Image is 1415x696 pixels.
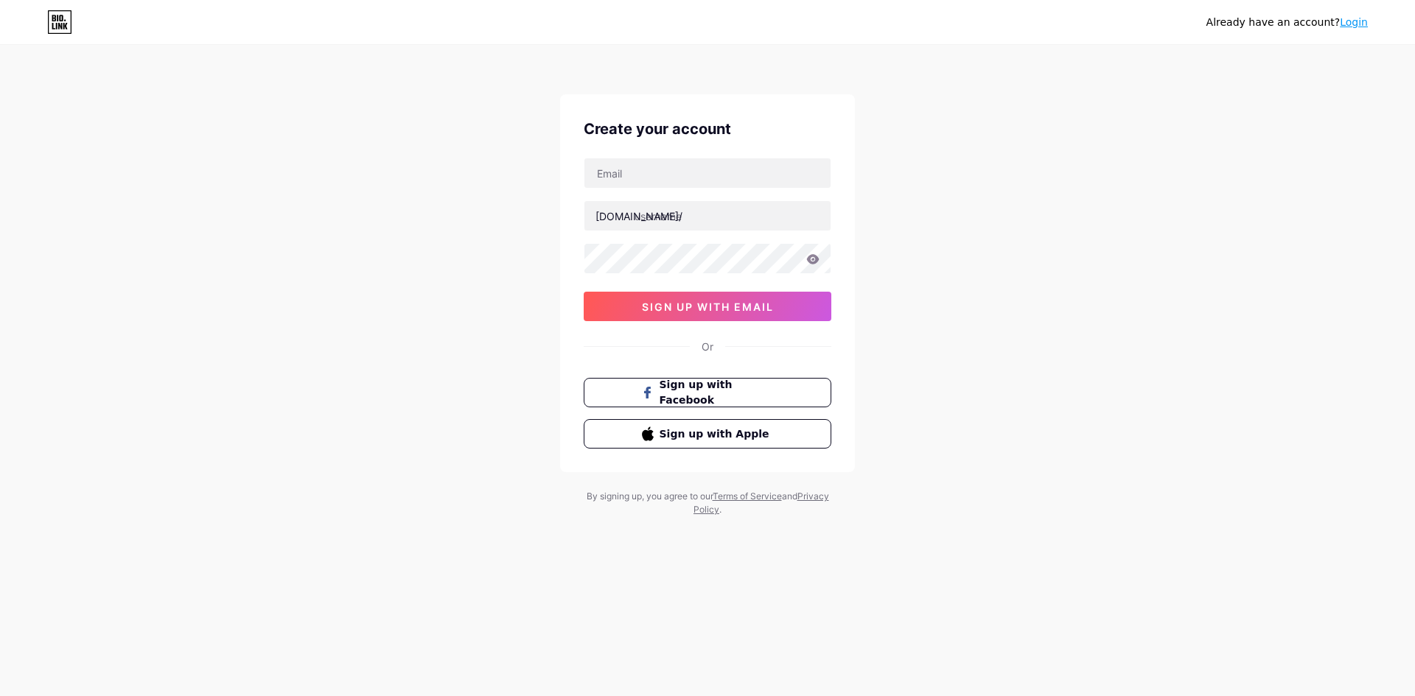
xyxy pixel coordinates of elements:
div: Or [702,339,713,354]
input: Email [584,158,831,188]
button: Sign up with Apple [584,419,831,449]
div: Create your account [584,118,831,140]
div: By signing up, you agree to our and . [582,490,833,516]
span: sign up with email [642,300,774,313]
button: Sign up with Facebook [584,378,831,407]
a: Login [1340,16,1368,28]
div: Already have an account? [1206,15,1368,30]
button: sign up with email [584,292,831,321]
div: [DOMAIN_NAME]/ [595,208,682,224]
a: Terms of Service [713,491,782,502]
span: Sign up with Apple [660,426,774,442]
input: username [584,201,831,231]
span: Sign up with Facebook [660,377,774,408]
